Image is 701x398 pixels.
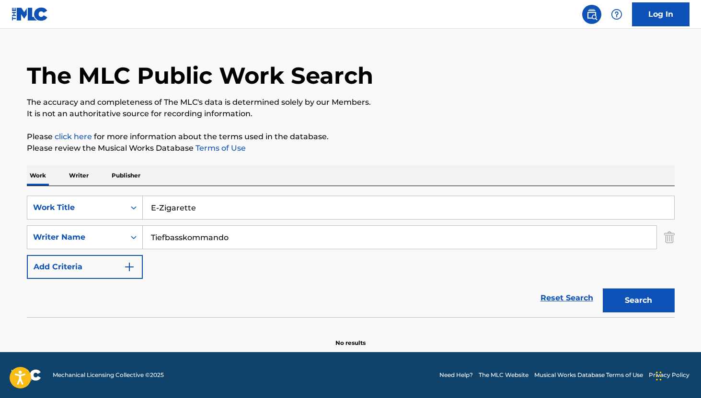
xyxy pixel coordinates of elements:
[607,5,626,24] div: Help
[653,352,701,398] iframe: Chat Widget
[664,225,675,249] img: Delete Criterion
[109,166,143,186] p: Publisher
[536,287,598,309] a: Reset Search
[11,7,48,21] img: MLC Logo
[534,371,643,379] a: Musical Works Database Terms of Use
[656,362,662,390] div: Drag
[27,166,49,186] p: Work
[11,369,41,381] img: logo
[53,371,164,379] span: Mechanical Licensing Collective © 2025
[33,232,119,243] div: Writer Name
[27,108,675,120] p: It is not an authoritative source for recording information.
[649,371,690,379] a: Privacy Policy
[27,196,675,317] form: Search Form
[632,2,690,26] a: Log In
[439,371,473,379] a: Need Help?
[27,143,675,154] p: Please review the Musical Works Database
[335,327,366,347] p: No results
[603,288,675,312] button: Search
[33,202,119,213] div: Work Title
[27,255,143,279] button: Add Criteria
[611,9,622,20] img: help
[27,61,373,90] h1: The MLC Public Work Search
[124,261,135,273] img: 9d2ae6d4665cec9f34b9.svg
[27,131,675,143] p: Please for more information about the terms used in the database.
[586,9,598,20] img: search
[27,97,675,108] p: The accuracy and completeness of The MLC's data is determined solely by our Members.
[55,132,92,141] a: click here
[479,371,529,379] a: The MLC Website
[194,144,246,153] a: Terms of Use
[582,5,601,24] a: Public Search
[66,166,92,186] p: Writer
